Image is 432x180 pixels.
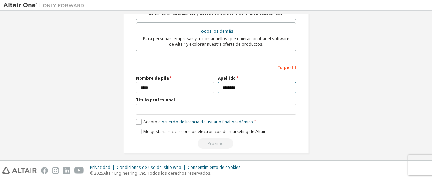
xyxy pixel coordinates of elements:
[74,167,84,174] img: youtube.svg
[232,119,253,125] font: Académico
[218,75,236,81] font: Apellido
[136,75,169,81] font: Nombre de pila
[94,170,103,176] font: 2025
[278,65,296,70] font: Tu perfil
[162,119,231,125] font: Acuerdo de licencia de usuario final
[117,164,181,170] font: Condiciones de uso del sitio web
[136,97,175,103] font: Título profesional
[188,164,241,170] font: Consentimiento de cookies
[52,167,59,174] img: instagram.svg
[90,170,94,176] font: ©
[136,138,296,149] div: Read and acccept EULA to continue
[143,129,266,134] font: Me gustaría recibir correos electrónicos de marketing de Altair
[90,164,110,170] font: Privacidad
[103,170,211,176] font: Altair Engineering, Inc. Todos los derechos reservados.
[41,167,48,174] img: facebook.svg
[143,119,162,125] font: Acepto el
[2,167,37,174] img: altair_logo.svg
[199,28,233,34] font: Todos los demás
[3,2,88,9] img: Altair Uno
[63,167,70,174] img: linkedin.svg
[143,36,289,47] font: Para personas, empresas y todos aquellos que quieran probar el software de Altair y explorar nues...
